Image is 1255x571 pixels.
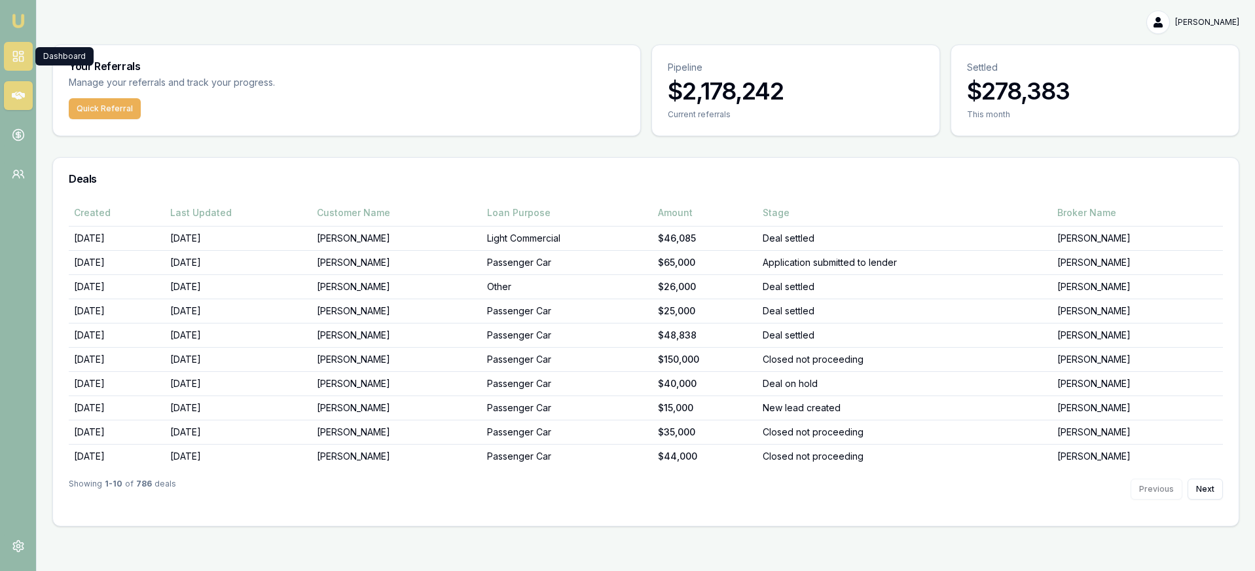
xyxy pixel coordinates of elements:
td: [DATE] [165,299,312,323]
td: Light Commercial [482,226,653,250]
td: [PERSON_NAME] [312,250,482,274]
td: [PERSON_NAME] [1052,347,1223,371]
td: [DATE] [165,274,312,299]
div: $48,838 [658,329,753,342]
td: [PERSON_NAME] [1052,323,1223,347]
td: Passenger Car [482,323,653,347]
div: Loan Purpose [487,206,647,219]
td: Passenger Car [482,347,653,371]
div: This month [967,109,1223,120]
td: [DATE] [69,444,165,468]
td: Passenger Car [482,250,653,274]
td: [PERSON_NAME] [312,396,482,420]
div: $65,000 [658,256,753,269]
td: Closed not proceeding [757,420,1052,444]
td: [DATE] [69,371,165,396]
div: $25,000 [658,304,753,318]
div: Last Updated [170,206,306,219]
td: [PERSON_NAME] [1052,420,1223,444]
div: $35,000 [658,426,753,439]
td: Passenger Car [482,396,653,420]
td: [PERSON_NAME] [312,299,482,323]
div: $44,000 [658,450,753,463]
div: Amount [658,206,753,219]
td: [PERSON_NAME] [1052,396,1223,420]
strong: 1 - 10 [105,479,122,500]
div: $40,000 [658,377,753,390]
p: Manage your referrals and track your progress. [69,75,404,90]
td: Other [482,274,653,299]
td: [DATE] [165,444,312,468]
td: [DATE] [165,226,312,250]
td: [PERSON_NAME] [312,226,482,250]
td: [DATE] [165,371,312,396]
td: [PERSON_NAME] [312,420,482,444]
div: Current referrals [668,109,924,120]
td: [PERSON_NAME] [312,323,482,347]
td: Passenger Car [482,299,653,323]
td: Deal settled [757,226,1052,250]
td: [DATE] [165,250,312,274]
h3: Your Referrals [69,61,625,71]
h3: $278,383 [967,78,1223,104]
td: [PERSON_NAME] [312,371,482,396]
button: Next [1188,479,1223,500]
img: emu-icon-u.png [10,13,26,29]
div: Dashboard [35,47,94,65]
div: Created [74,206,160,219]
h3: Deals [69,174,1223,184]
td: Deal on hold [757,371,1052,396]
td: [DATE] [165,420,312,444]
td: [PERSON_NAME] [312,444,482,468]
td: [DATE] [69,323,165,347]
td: [PERSON_NAME] [1052,299,1223,323]
button: Quick Referral [69,98,141,119]
td: Deal settled [757,323,1052,347]
div: Customer Name [317,206,477,219]
td: [DATE] [69,250,165,274]
td: [PERSON_NAME] [1052,444,1223,468]
div: $26,000 [658,280,753,293]
td: New lead created [757,396,1052,420]
td: [PERSON_NAME] [312,274,482,299]
td: [DATE] [165,347,312,371]
strong: 786 [136,479,152,500]
h3: $2,178,242 [668,78,924,104]
td: [DATE] [69,396,165,420]
td: Application submitted to lender [757,250,1052,274]
span: [PERSON_NAME] [1175,17,1239,28]
td: [DATE] [165,396,312,420]
td: [PERSON_NAME] [1052,250,1223,274]
td: Closed not proceeding [757,347,1052,371]
td: [PERSON_NAME] [1052,274,1223,299]
td: [DATE] [69,299,165,323]
td: [DATE] [69,347,165,371]
td: Passenger Car [482,444,653,468]
td: [PERSON_NAME] [1052,226,1223,250]
div: $15,000 [658,401,753,414]
td: Deal settled [757,299,1052,323]
p: Pipeline [668,61,924,74]
div: $46,085 [658,232,753,245]
td: Closed not proceeding [757,444,1052,468]
td: [DATE] [69,226,165,250]
div: Broker Name [1057,206,1218,219]
td: [DATE] [69,420,165,444]
td: Passenger Car [482,371,653,396]
div: Showing of deals [69,479,176,500]
td: [PERSON_NAME] [312,347,482,371]
div: Stage [763,206,1047,219]
td: [PERSON_NAME] [1052,371,1223,396]
td: Deal settled [757,274,1052,299]
td: [DATE] [165,323,312,347]
p: Settled [967,61,1223,74]
td: [DATE] [69,274,165,299]
div: $150,000 [658,353,753,366]
td: Passenger Car [482,420,653,444]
